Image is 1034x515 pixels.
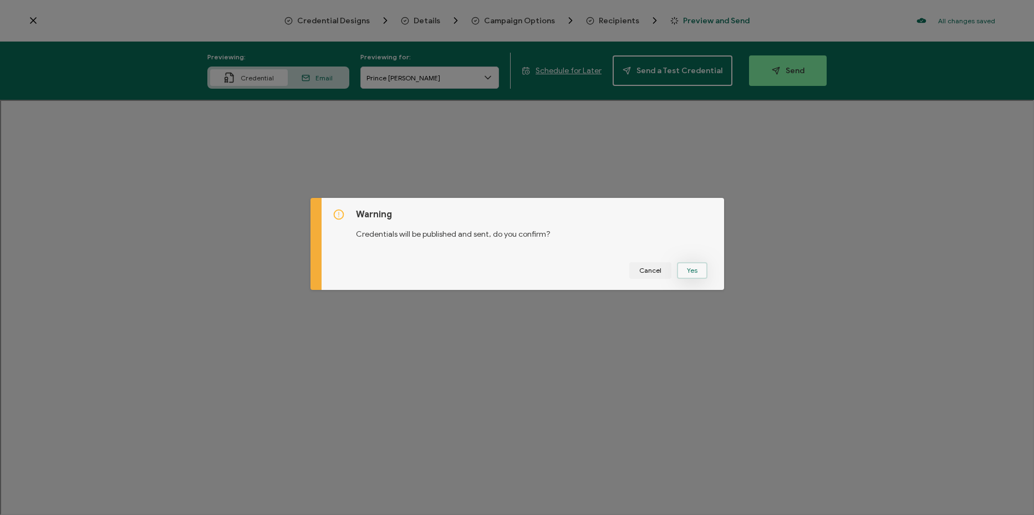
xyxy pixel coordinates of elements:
[629,262,671,279] button: Cancel
[356,209,713,220] h5: Warning
[639,267,661,274] span: Cancel
[310,198,724,290] div: dialog
[356,220,713,240] p: Credentials will be published and sent, do you confirm?
[677,262,707,279] button: Yes
[979,462,1034,515] iframe: Chat Widget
